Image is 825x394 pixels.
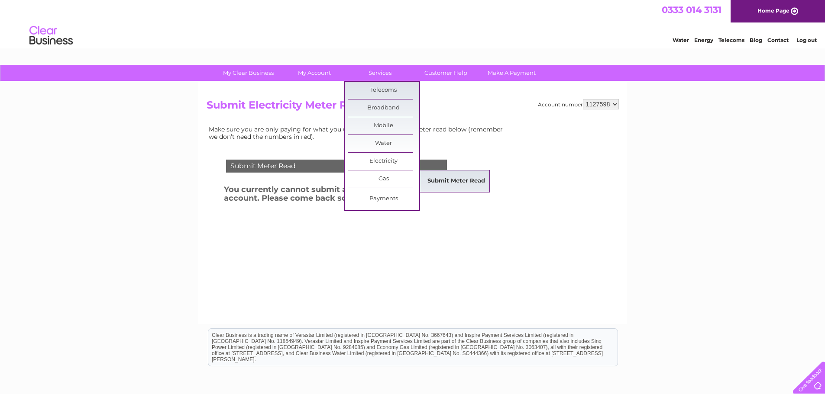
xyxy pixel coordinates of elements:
h2: Submit Electricity Meter Read [207,99,619,115]
a: Mobile [348,117,419,135]
a: Customer Help [410,65,482,81]
a: Water [348,135,419,152]
a: Payments [348,190,419,208]
a: Submit Meter Read [421,173,492,190]
a: Make A Payment [476,65,547,81]
a: Log out [796,37,817,43]
a: Water [673,37,689,43]
div: Submit Meter Read [226,160,447,173]
a: Electricity [348,153,419,170]
a: Contact [767,37,789,43]
a: Telecoms [348,82,419,99]
div: Clear Business is a trading name of Verastar Limited (registered in [GEOGRAPHIC_DATA] No. 3667643... [208,5,618,42]
a: 0333 014 3131 [662,4,721,15]
h3: You currently cannot submit a meter reading on this account. Please come back soon! [224,183,470,207]
a: Broadband [348,99,419,117]
a: Telecoms [718,37,744,43]
a: Blog [750,37,762,43]
a: Services [344,65,416,81]
a: Gas [348,170,419,188]
img: logo.png [29,22,73,49]
a: Energy [694,37,713,43]
td: Make sure you are only paying for what you use. Simply enter your meter read below (remember we d... [207,124,510,142]
div: Account number [538,99,619,109]
a: My Clear Business [213,65,284,81]
a: My Account [278,65,350,81]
